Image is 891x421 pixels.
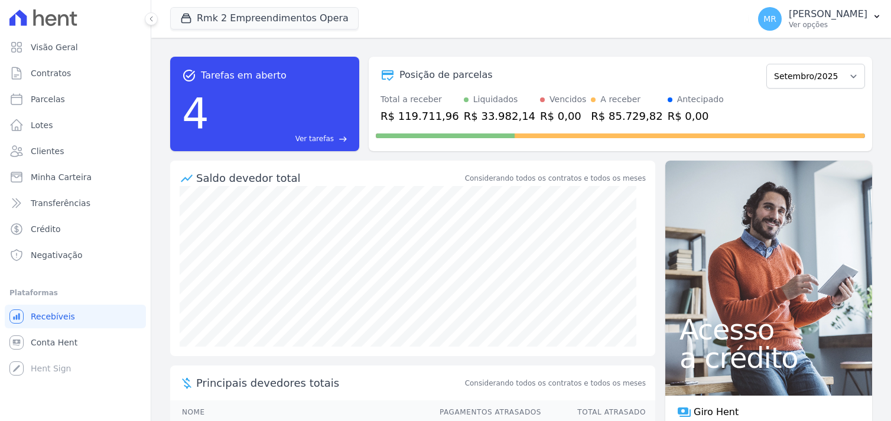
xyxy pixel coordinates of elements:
span: Ver tarefas [295,133,334,144]
span: Transferências [31,197,90,209]
span: Parcelas [31,93,65,105]
a: Conta Hent [5,331,146,354]
button: MR [PERSON_NAME] Ver opções [749,2,891,35]
span: Acesso [679,315,858,344]
span: Recebíveis [31,311,75,322]
span: Considerando todos os contratos e todos os meses [465,378,646,389]
a: Ver tarefas east [214,133,347,144]
div: R$ 0,00 [540,108,586,124]
a: Clientes [5,139,146,163]
a: Minha Carteira [5,165,146,189]
a: Lotes [5,113,146,137]
span: Principais devedores totais [196,375,463,391]
span: Negativação [31,249,83,261]
div: Total a receber [381,93,459,106]
span: Crédito [31,223,61,235]
div: R$ 119.711,96 [381,108,459,124]
span: Minha Carteira [31,171,92,183]
div: Plataformas [9,286,141,300]
a: Negativação [5,243,146,267]
div: Antecipado [677,93,724,106]
a: Crédito [5,217,146,241]
div: Considerando todos os contratos e todos os meses [465,173,646,184]
p: Ver opções [789,20,867,30]
span: Visão Geral [31,41,78,53]
span: task_alt [182,68,196,83]
span: MR [763,15,776,23]
div: Saldo devedor total [196,170,463,186]
p: [PERSON_NAME] [789,8,867,20]
a: Contratos [5,61,146,85]
span: Clientes [31,145,64,157]
div: R$ 0,00 [668,108,724,124]
div: Liquidados [473,93,518,106]
div: Posição de parcelas [399,68,493,82]
div: 4 [182,83,209,144]
button: Rmk 2 Empreendimentos Opera [170,7,359,30]
a: Visão Geral [5,35,146,59]
a: Transferências [5,191,146,215]
span: Contratos [31,67,71,79]
a: Recebíveis [5,305,146,328]
div: R$ 85.729,82 [591,108,662,124]
a: Parcelas [5,87,146,111]
span: a crédito [679,344,858,372]
div: Vencidos [549,93,586,106]
span: Giro Hent [694,405,739,419]
span: Lotes [31,119,53,131]
span: Tarefas em aberto [201,68,287,83]
span: east [339,135,347,143]
div: R$ 33.982,14 [464,108,535,124]
div: A receber [600,93,640,106]
span: Conta Hent [31,337,77,348]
